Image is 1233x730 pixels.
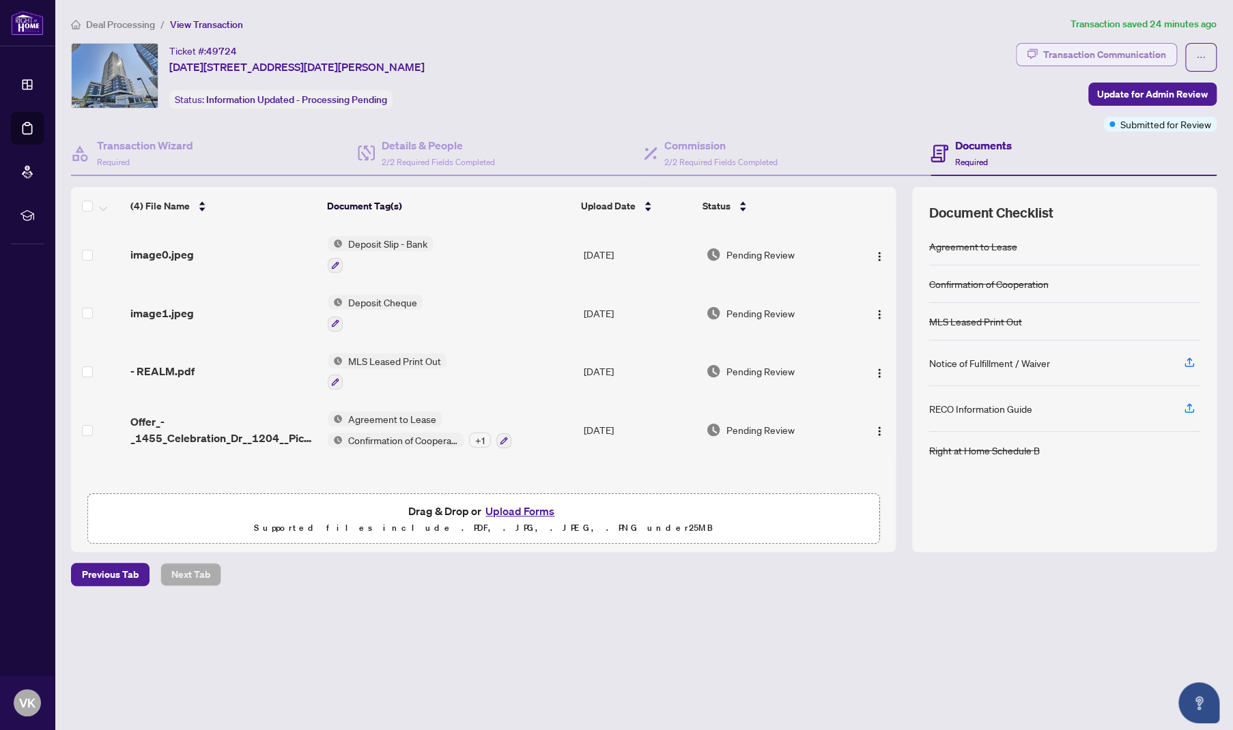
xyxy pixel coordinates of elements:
span: Agreement to Lease [343,411,442,426]
span: (4) File Name [130,199,190,214]
span: Drag & Drop or [408,502,558,520]
div: RECO Information Guide [929,401,1032,416]
span: 49724 [206,45,237,57]
img: Status Icon [328,295,343,310]
span: [DATE][STREET_ADDRESS][DATE][PERSON_NAME] [169,59,425,75]
img: Status Icon [328,353,343,368]
h4: Commission [664,137,778,154]
th: Upload Date [576,187,697,225]
div: Right at Home Schedule B [929,443,1039,458]
button: Upload Forms [481,502,558,520]
span: Drag & Drop orUpload FormsSupported files include .PDF, .JPG, .JPEG, .PNG under25MB [88,494,879,544]
span: image0.jpeg [130,246,194,263]
td: [DATE] [578,225,700,284]
span: image1.jpeg [130,305,194,321]
span: Pending Review [726,247,795,262]
span: View Transaction [170,18,243,31]
div: Agreement to Lease [929,239,1017,254]
th: Document Tag(s) [322,187,576,225]
span: Deposit Slip - Bank [343,236,433,251]
button: Status IconDeposit Cheque [328,295,423,332]
p: Supported files include .PDF, .JPG, .JPEG, .PNG under 25 MB [96,520,870,536]
div: MLS Leased Print Out [929,314,1021,329]
button: Status IconAgreement to LeaseStatus IconConfirmation of Cooperation+1 [328,411,511,448]
span: Document Checklist [929,203,1053,222]
span: Previous Tab [82,564,139,585]
li: / [160,16,165,32]
span: MLS Leased Print Out [343,353,447,368]
button: Logo [868,419,890,441]
span: 2/2 Required Fields Completed [664,157,778,167]
img: Document Status [706,364,721,379]
span: - REALM.pdf [130,363,195,379]
span: VK [19,693,36,712]
button: Logo [868,360,890,382]
h4: Transaction Wizard [97,137,193,154]
img: IMG-E12353453_1.jpg [72,44,158,108]
span: Update for Admin Review [1097,83,1208,105]
div: + 1 [469,433,491,448]
img: Document Status [706,306,721,321]
div: Notice of Fulfillment / Waiver [929,355,1049,370]
span: ellipsis [1196,53,1206,62]
td: [DATE] [578,284,700,342]
span: Required [97,157,130,167]
span: Offer_-_1455_Celebration_Dr__1204__Pickering.pdf [130,413,317,446]
img: Logo [874,309,885,320]
button: Open asap [1178,682,1219,723]
div: Confirmation of Cooperation [929,276,1048,291]
span: Upload Date [581,199,636,214]
span: Confirmation of Cooperation [343,433,464,448]
img: Status Icon [328,433,343,448]
span: Deposit Cheque [343,295,423,310]
img: Status Icon [328,236,343,251]
th: (4) File Name [125,187,322,225]
span: Required [955,157,988,167]
button: Transaction Communication [1016,43,1177,66]
img: Status Icon [328,411,343,426]
span: home [71,20,81,29]
td: [DATE] [578,400,700,459]
span: Pending Review [726,364,795,379]
img: Document Status [706,422,721,437]
img: Logo [874,426,885,437]
button: Next Tab [160,563,221,586]
th: Status [697,187,849,225]
button: Status IconMLS Leased Print Out [328,353,447,390]
button: Logo [868,244,890,265]
span: Information Updated - Processing Pending [206,93,387,106]
h4: Details & People [382,137,495,154]
span: Status [703,199,731,214]
img: Document Status [706,247,721,262]
span: Pending Review [726,422,795,437]
button: Status IconDeposit Slip - Bank [328,236,433,273]
button: Update for Admin Review [1088,83,1217,106]
button: Logo [868,302,890,324]
div: Status: [169,90,393,108]
img: Logo [874,368,885,379]
td: [DATE] [578,342,700,401]
div: Ticket #: [169,43,237,59]
span: 2/2 Required Fields Completed [382,157,495,167]
button: Previous Tab [71,563,150,586]
span: Pending Review [726,306,795,321]
span: Deal Processing [86,18,155,31]
img: Logo [874,251,885,262]
article: Transaction saved 24 minutes ago [1071,16,1217,32]
h4: Documents [955,137,1012,154]
span: Submitted for Review [1120,117,1211,132]
div: Transaction Communication [1043,44,1166,65]
img: logo [11,10,44,35]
